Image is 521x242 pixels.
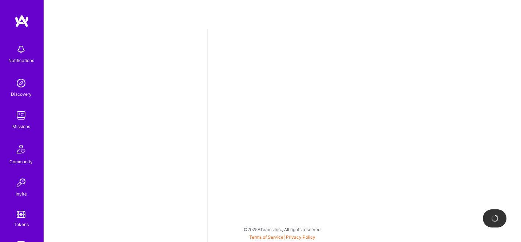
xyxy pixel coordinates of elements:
img: discovery [14,76,28,90]
img: Community [12,140,30,158]
img: teamwork [14,108,28,123]
div: Notifications [8,57,34,64]
div: Missions [12,123,30,130]
img: Invite [14,176,28,190]
div: © 2025 ATeams Inc., All rights reserved. [44,220,521,238]
img: loading [491,215,498,222]
div: Discovery [11,90,32,98]
div: Community [9,158,33,165]
span: | [249,234,315,240]
img: bell [14,42,28,57]
div: Invite [16,190,27,198]
div: Tokens [14,221,29,228]
img: tokens [17,211,25,218]
a: Terms of Service [249,234,283,240]
img: logo [15,15,29,28]
a: Privacy Policy [286,234,315,240]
